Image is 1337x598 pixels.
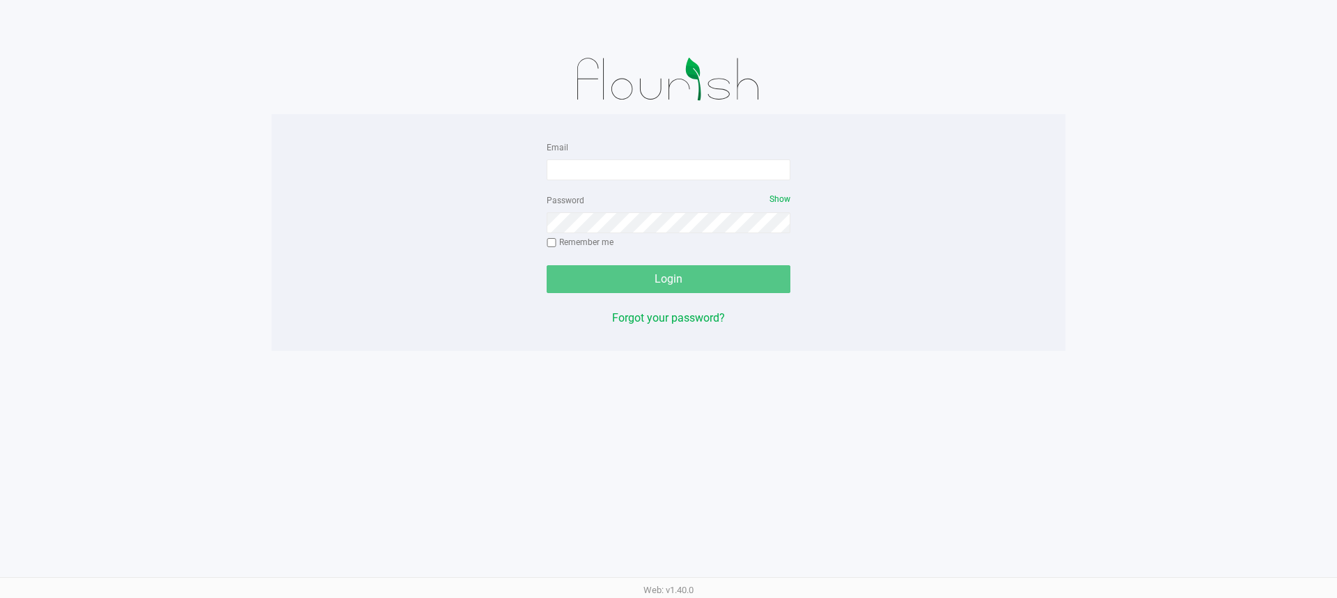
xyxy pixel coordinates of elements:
[547,141,568,154] label: Email
[612,310,725,326] button: Forgot your password?
[547,236,613,249] label: Remember me
[547,194,584,207] label: Password
[547,238,556,248] input: Remember me
[769,194,790,204] span: Show
[643,585,694,595] span: Web: v1.40.0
